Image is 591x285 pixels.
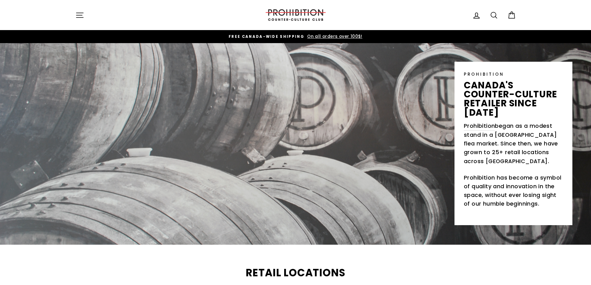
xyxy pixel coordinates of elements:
p: Prohibition has become a symbol of quality and innovation in the space, without ever losing sight... [464,173,563,208]
span: On all orders over 100$! [306,33,362,39]
p: canada's counter-culture retailer since [DATE] [464,81,563,117]
img: PROHIBITION COUNTER-CULTURE CLUB [265,9,327,21]
p: PROHIBITION [464,71,563,78]
span: FREE CANADA-WIDE SHIPPING [229,34,304,39]
a: FREE CANADA-WIDE SHIPPING On all orders over 100$! [77,33,514,40]
a: Prohibition [464,122,495,131]
p: began as a modest stand in a [GEOGRAPHIC_DATA] flea market. Since then, we have grown to 25+ reta... [464,122,563,166]
h2: Retail Locations [75,268,516,278]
